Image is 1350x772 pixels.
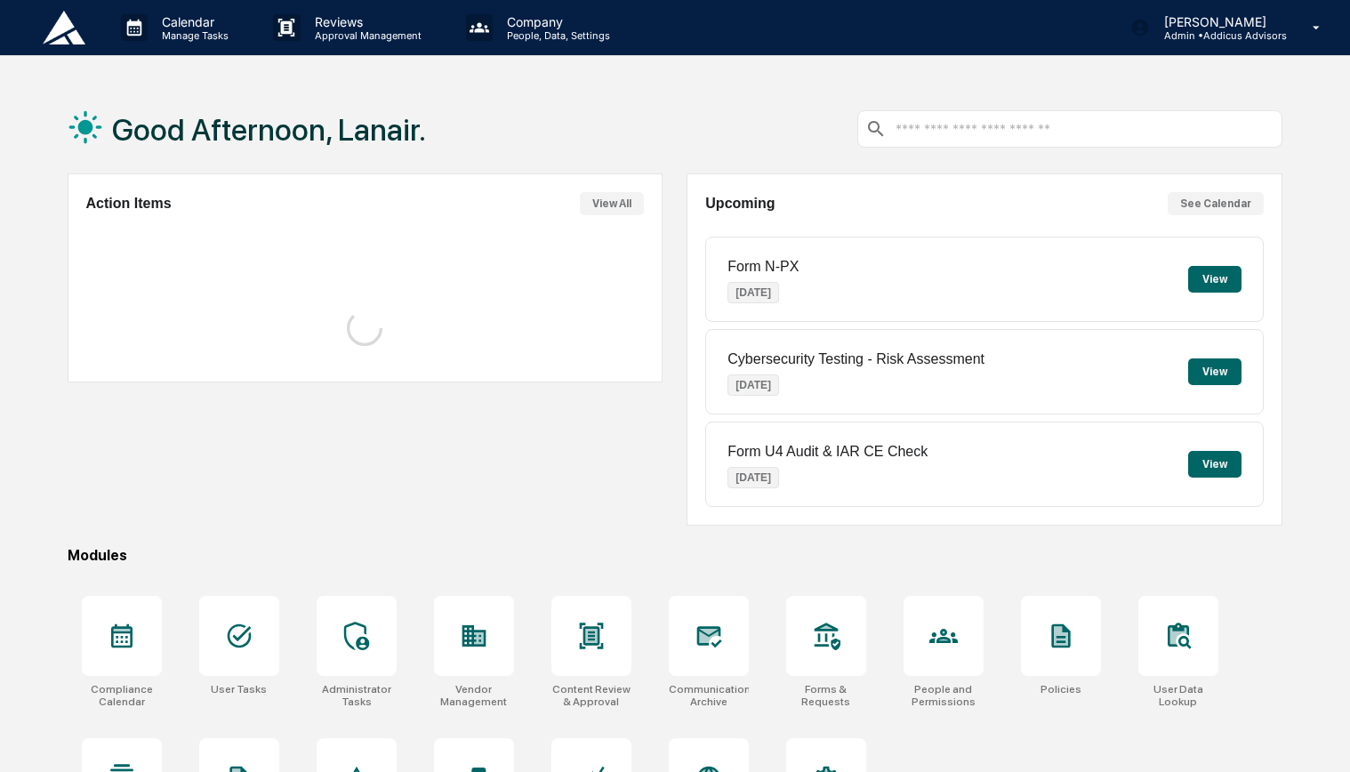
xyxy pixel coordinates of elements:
div: Modules [68,547,1282,564]
img: logo [43,11,85,44]
p: [DATE] [727,467,779,488]
button: View [1188,358,1242,385]
div: Forms & Requests [786,683,866,708]
div: User Data Lookup [1138,683,1218,708]
div: Administrator Tasks [317,683,397,708]
button: View [1188,266,1242,293]
p: Manage Tasks [148,29,237,42]
div: Compliance Calendar [82,683,162,708]
p: [DATE] [727,282,779,303]
h2: Action Items [86,196,172,212]
div: User Tasks [211,683,267,696]
p: Form N-PX [727,259,799,275]
p: [DATE] [727,374,779,396]
h1: Good Afternoon, Lanair. [112,112,426,148]
div: Vendor Management [434,683,514,708]
p: Calendar [148,14,237,29]
p: Approval Management [301,29,430,42]
div: Policies [1041,683,1081,696]
p: Admin • Addicus Advisors [1150,29,1287,42]
p: [PERSON_NAME] [1150,14,1287,29]
button: View All [580,192,644,215]
div: People and Permissions [904,683,984,708]
p: Form U4 Audit & IAR CE Check [727,444,928,460]
p: Reviews [301,14,430,29]
div: Content Review & Approval [551,683,631,708]
p: Cybersecurity Testing - Risk Assessment [727,351,984,367]
p: People, Data, Settings [493,29,619,42]
div: Communications Archive [669,683,749,708]
button: View [1188,451,1242,478]
button: See Calendar [1168,192,1264,215]
h2: Upcoming [705,196,775,212]
p: Company [493,14,619,29]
